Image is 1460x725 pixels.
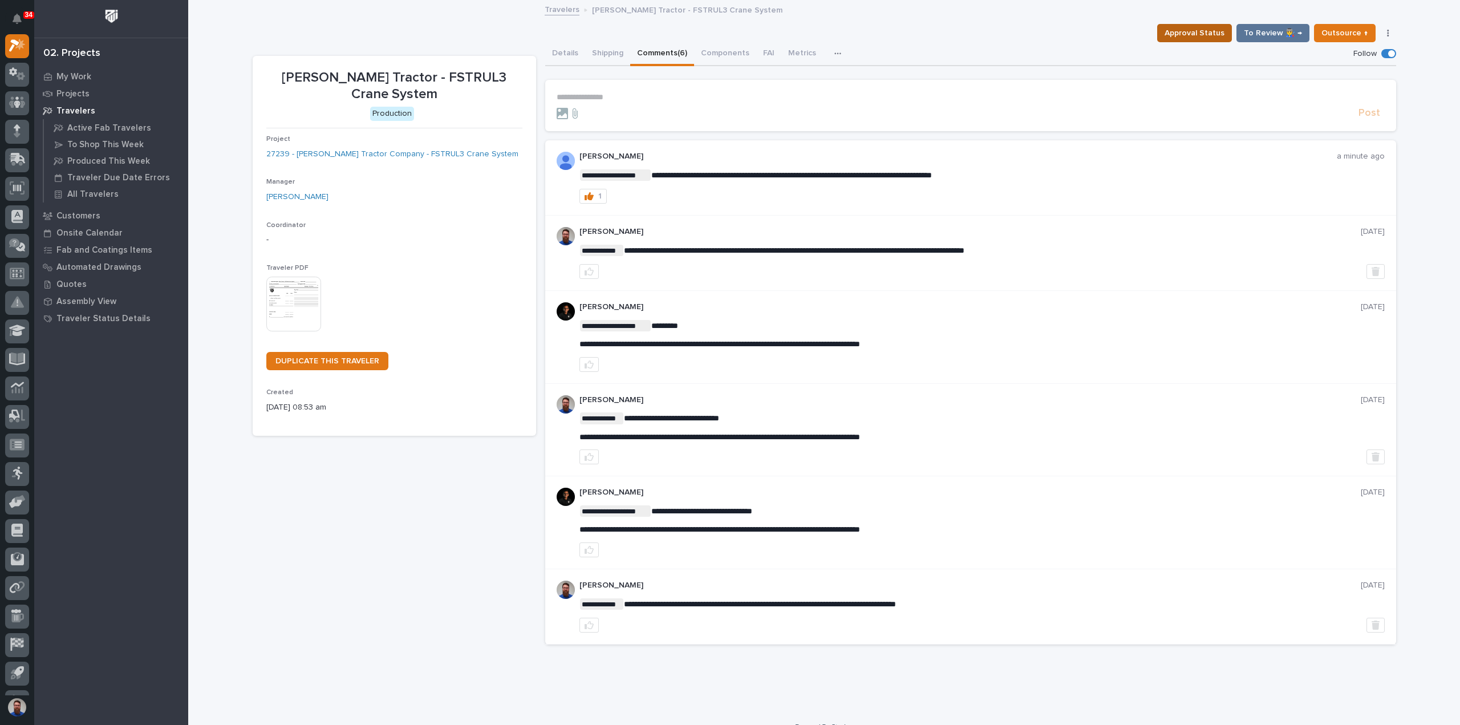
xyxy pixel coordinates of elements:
[56,262,141,273] p: Automated Drawings
[266,179,295,185] span: Manager
[1358,107,1380,120] span: Post
[56,106,95,116] p: Travelers
[34,276,188,293] a: Quotes
[557,488,575,506] img: 1cuUYOxSRWZudHgABrOC
[34,102,188,119] a: Travelers
[1157,24,1232,42] button: Approval Status
[5,7,29,31] button: Notifications
[56,228,123,238] p: Onsite Calendar
[14,14,29,32] div: Notifications34
[266,70,522,103] p: [PERSON_NAME] Tractor - FSTRUL3 Crane System
[579,581,1361,590] p: [PERSON_NAME]
[1244,26,1302,40] span: To Review 👨‍🏭 →
[781,42,823,66] button: Metrics
[1361,227,1385,237] p: [DATE]
[694,42,756,66] button: Components
[1361,581,1385,590] p: [DATE]
[44,153,188,169] a: Produced This Week
[1366,264,1385,279] button: Delete post
[275,357,379,365] span: DUPLICATE THIS TRAVELER
[579,264,599,279] button: like this post
[34,241,188,258] a: Fab and Coatings Items
[545,2,579,15] a: Travelers
[5,695,29,719] button: users-avatar
[557,302,575,321] img: 1cuUYOxSRWZudHgABrOC
[1361,395,1385,405] p: [DATE]
[34,293,188,310] a: Assembly View
[579,395,1361,405] p: [PERSON_NAME]
[1366,618,1385,633] button: Delete post
[1361,302,1385,312] p: [DATE]
[67,156,150,167] p: Produced This Week
[101,6,122,27] img: Workspace Logo
[44,186,188,202] a: All Travelers
[56,314,151,324] p: Traveler Status Details
[756,42,781,66] button: FAI
[56,72,91,82] p: My Work
[34,207,188,224] a: Customers
[557,581,575,599] img: 6hTokn1ETDGPf9BPokIQ
[579,302,1361,312] p: [PERSON_NAME]
[1236,24,1309,42] button: To Review 👨‍🏭 →
[34,68,188,85] a: My Work
[56,297,116,307] p: Assembly View
[579,449,599,464] button: like this post
[44,120,188,136] a: Active Fab Travelers
[557,152,575,170] img: ALV-UjVK11pvv0JrxM8bNkTQWfv4xnZ85s03ZHtFT3xxB8qVTUjtPHO-DWWZTEdA35mZI6sUjE79Qfstu9ANu_EFnWHbkWd3s...
[67,173,170,183] p: Traveler Due Date Errors
[579,542,599,557] button: like this post
[266,402,522,414] p: [DATE] 08:53 am
[34,85,188,102] a: Projects
[592,3,782,15] p: [PERSON_NAME] Tractor - FSTRUL3 Crane System
[67,123,151,133] p: Active Fab Travelers
[579,357,599,372] button: like this post
[56,211,100,221] p: Customers
[266,136,290,143] span: Project
[579,488,1361,497] p: [PERSON_NAME]
[266,222,306,229] span: Coordinator
[67,140,144,150] p: To Shop This Week
[370,107,414,121] div: Production
[1354,107,1385,120] button: Post
[585,42,630,66] button: Shipping
[67,189,119,200] p: All Travelers
[44,169,188,185] a: Traveler Due Date Errors
[266,265,309,272] span: Traveler PDF
[598,192,602,200] div: 1
[1337,152,1385,161] p: a minute ago
[1314,24,1376,42] button: Outsource ↑
[579,152,1337,161] p: [PERSON_NAME]
[579,618,599,633] button: like this post
[56,89,90,99] p: Projects
[266,234,522,246] p: -
[1165,26,1224,40] span: Approval Status
[34,258,188,276] a: Automated Drawings
[34,224,188,241] a: Onsite Calendar
[1321,26,1368,40] span: Outsource ↑
[266,389,293,396] span: Created
[34,310,188,327] a: Traveler Status Details
[1353,49,1377,59] p: Follow
[557,227,575,245] img: 6hTokn1ETDGPf9BPokIQ
[266,148,518,160] a: 27239 - [PERSON_NAME] Tractor Company - FSTRUL3 Crane System
[56,245,152,256] p: Fab and Coatings Items
[25,11,33,19] p: 34
[266,352,388,370] a: DUPLICATE THIS TRAVELER
[56,280,87,290] p: Quotes
[266,191,328,203] a: [PERSON_NAME]
[43,47,100,60] div: 02. Projects
[579,189,607,204] button: 1
[1366,449,1385,464] button: Delete post
[579,227,1361,237] p: [PERSON_NAME]
[545,42,585,66] button: Details
[630,42,694,66] button: Comments (6)
[44,136,188,152] a: To Shop This Week
[557,395,575,414] img: 6hTokn1ETDGPf9BPokIQ
[1361,488,1385,497] p: [DATE]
